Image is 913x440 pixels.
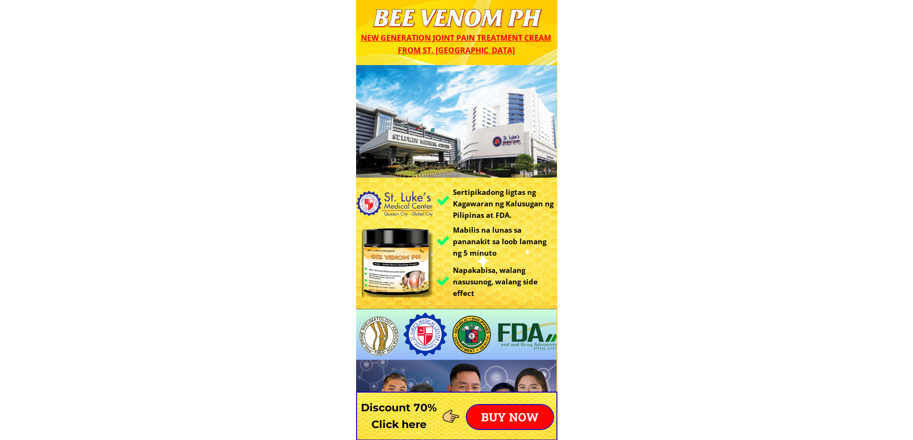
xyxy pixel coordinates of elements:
h3: Sertipikadong ligtas ng Kagawaran ng Kalusugan ng Pilipinas at FDA. [453,186,559,221]
h3: Napakabisa, walang nasusunog, walang side effect [453,264,557,299]
p: BUY NOW [467,405,553,429]
h3: Mabilis na lunas sa pananakit sa loob lamang ng 5 minuto [453,224,555,259]
h3: Discount 70% Click here [356,399,442,433]
span: New generation joint pain treatment cream from St. [GEOGRAPHIC_DATA] [361,33,551,56]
